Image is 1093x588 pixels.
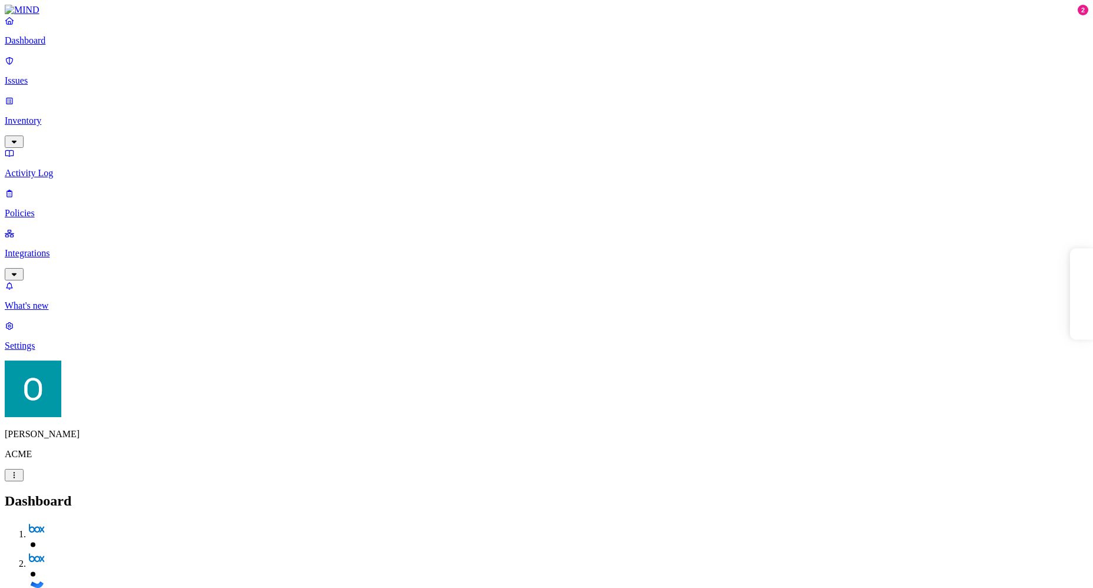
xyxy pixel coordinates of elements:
p: [PERSON_NAME] [5,429,1088,440]
a: Dashboard [5,15,1088,46]
p: ACME [5,449,1088,460]
a: Settings [5,321,1088,351]
p: Inventory [5,115,1088,126]
div: 2 [1078,5,1088,15]
p: Dashboard [5,35,1088,46]
img: Ofir Englard [5,361,61,417]
h2: Dashboard [5,493,1088,509]
a: Integrations [5,228,1088,279]
p: Integrations [5,248,1088,259]
a: What's new [5,280,1088,311]
p: What's new [5,300,1088,311]
p: Activity Log [5,168,1088,179]
p: Settings [5,341,1088,351]
p: Issues [5,75,1088,86]
img: svg%3e [28,521,45,537]
a: MIND [5,5,1088,15]
img: svg%3e [28,550,45,567]
a: Activity Log [5,148,1088,179]
a: Issues [5,55,1088,86]
a: Inventory [5,95,1088,146]
a: Policies [5,188,1088,219]
p: Policies [5,208,1088,219]
img: MIND [5,5,39,15]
